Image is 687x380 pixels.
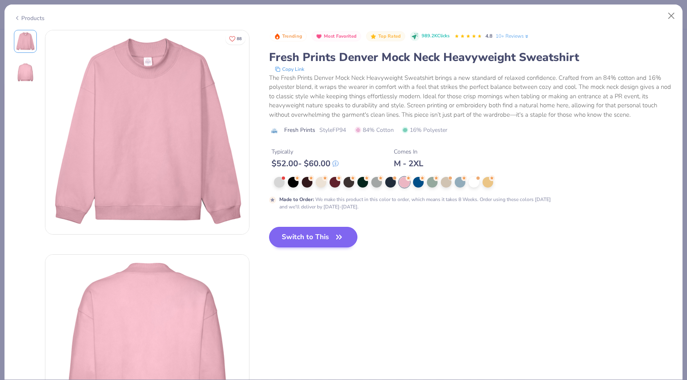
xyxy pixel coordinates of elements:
[269,127,280,134] img: brand logo
[269,73,674,120] div: The Fresh Prints Denver Mock Neck Heavyweight Sweatshirt brings a new standard of relaxed confide...
[378,34,401,38] span: Top Rated
[269,50,674,65] div: Fresh Prints Denver Mock Neck Heavyweight Sweatshirt
[269,227,358,247] button: Switch to This
[402,126,447,134] span: 16% Polyester
[14,14,45,23] div: Products
[355,126,394,134] span: 84% Cotton
[272,65,307,73] button: copy to clipboard
[312,31,361,42] button: Badge Button
[485,33,492,39] span: 4.8
[279,196,557,210] div: We make this product in this color to order, which means it takes 8 Weeks. Order using these colo...
[370,33,377,40] img: Top Rated sort
[270,31,307,42] button: Badge Button
[272,158,339,169] div: $ 52.00 - $ 60.00
[366,31,405,42] button: Badge Button
[324,34,357,38] span: Most Favorited
[454,30,482,43] div: 4.8 Stars
[45,30,249,234] img: Front
[237,37,242,41] span: 88
[394,158,423,169] div: M - 2XL
[284,126,315,134] span: Fresh Prints
[279,196,314,203] strong: Made to Order :
[272,147,339,156] div: Typically
[422,33,449,40] span: 989.2K Clicks
[319,126,346,134] span: Style FP94
[274,33,281,40] img: Trending sort
[496,32,530,40] a: 10+ Reviews
[316,33,322,40] img: Most Favorited sort
[225,33,245,45] button: Like
[16,63,35,82] img: Back
[664,8,679,24] button: Close
[16,32,35,51] img: Front
[282,34,302,38] span: Trending
[394,147,423,156] div: Comes In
